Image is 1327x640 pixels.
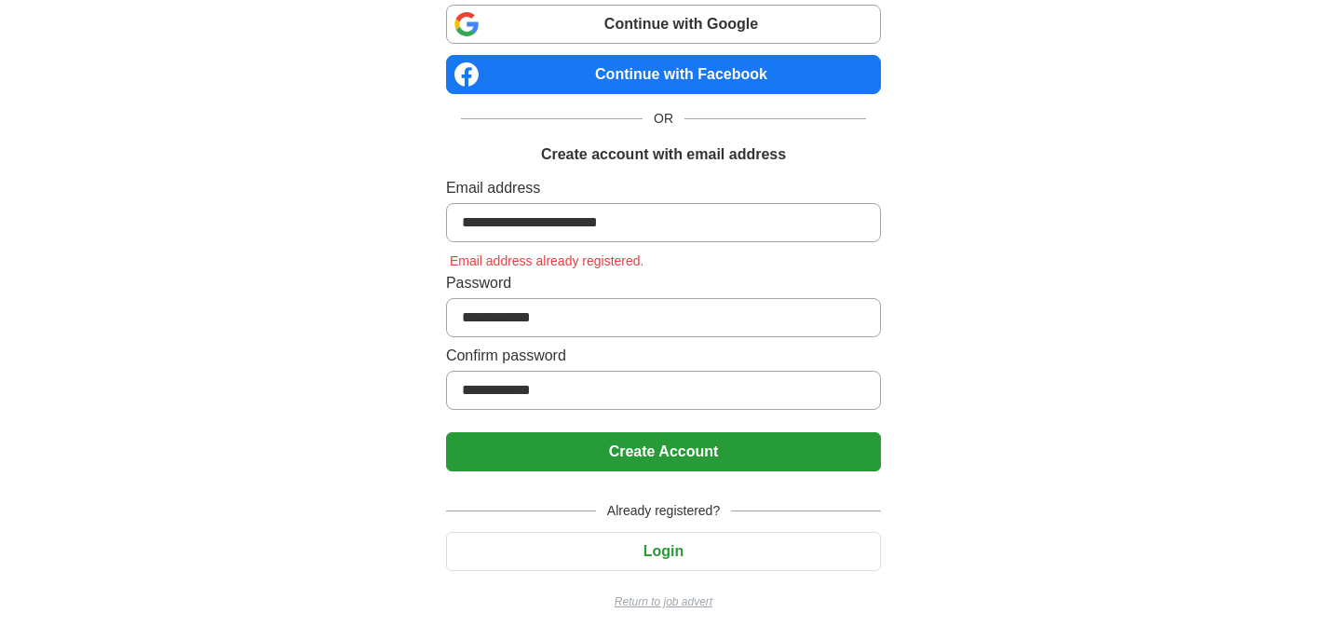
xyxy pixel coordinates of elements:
[446,543,881,559] a: Login
[446,177,881,199] label: Email address
[446,253,648,268] span: Email address already registered.
[446,532,881,571] button: Login
[446,593,881,610] a: Return to job advert
[446,432,881,471] button: Create Account
[643,109,684,129] span: OR
[541,143,786,166] h1: Create account with email address
[446,5,881,44] a: Continue with Google
[446,272,881,294] label: Password
[446,345,881,367] label: Confirm password
[596,501,731,521] span: Already registered?
[446,55,881,94] a: Continue with Facebook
